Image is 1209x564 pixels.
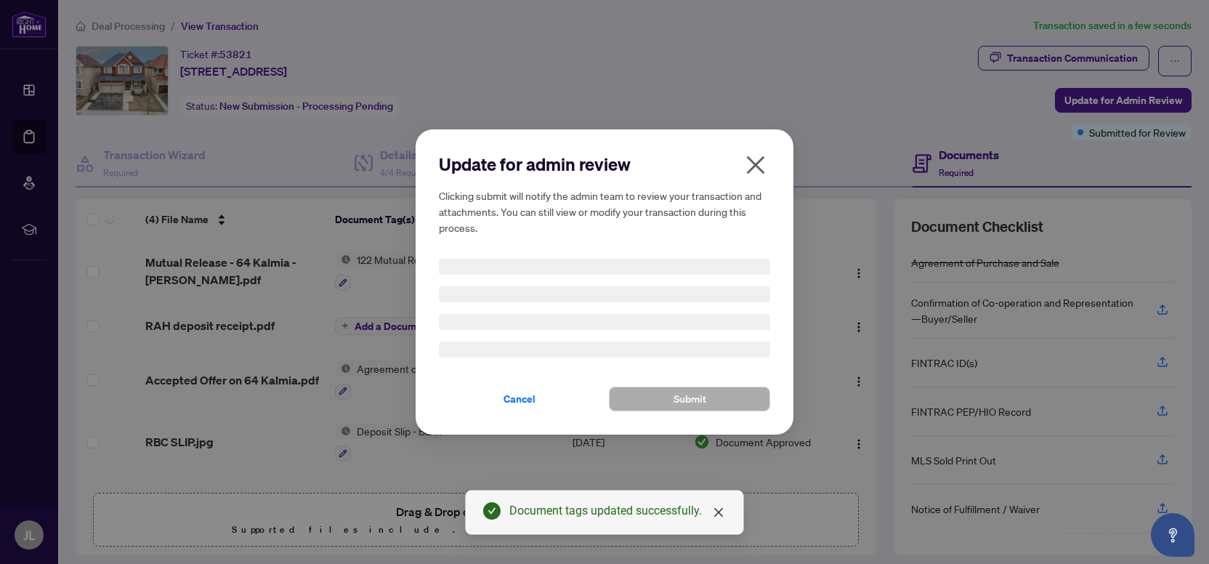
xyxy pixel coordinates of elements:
[509,502,726,520] div: Document tags updated successfully.
[744,153,767,177] span: close
[439,153,770,176] h2: Update for admin review
[483,502,501,520] span: check-circle
[439,387,600,411] button: Cancel
[711,504,727,520] a: Close
[609,387,770,411] button: Submit
[713,507,724,518] span: close
[504,387,535,411] span: Cancel
[1151,513,1194,557] button: Open asap
[439,188,770,235] h5: Clicking submit will notify the admin team to review your transaction and attachments. You can st...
